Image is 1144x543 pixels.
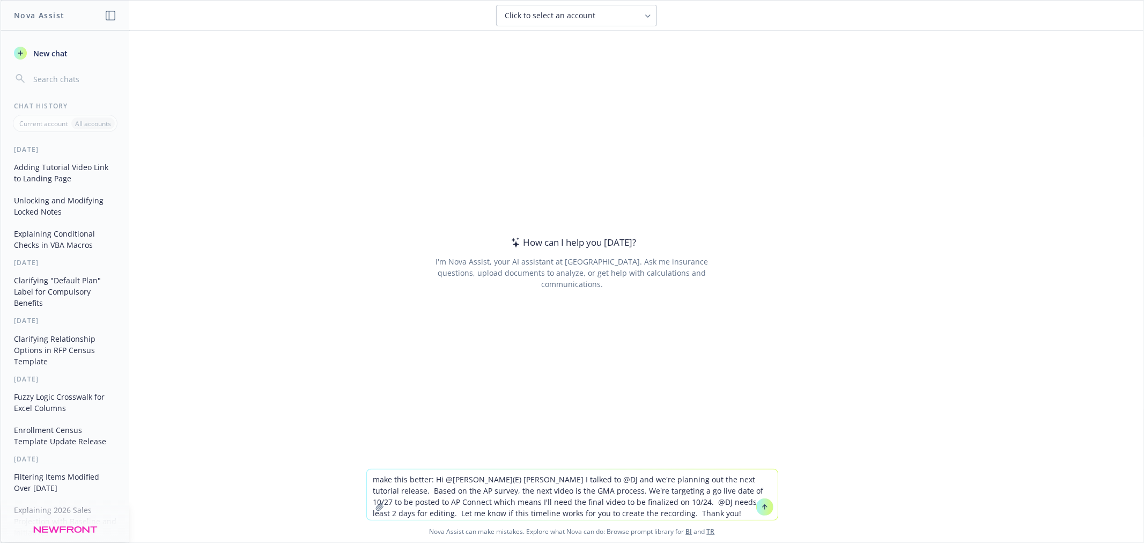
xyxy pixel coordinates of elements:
[1,316,129,325] div: [DATE]
[10,421,121,450] button: Enrollment Census Template Update Release
[505,10,596,21] span: Click to select an account
[1,145,129,154] div: [DATE]
[14,10,64,21] h1: Nova Assist
[367,469,778,520] textarea: make this better:
[1,454,129,464] div: [DATE]
[10,501,121,541] button: Explaining 2026 Sales Projection with Baseline and Initiatives
[19,119,68,128] p: Current account
[10,225,121,254] button: Explaining Conditional Checks in VBA Macros
[1,375,129,384] div: [DATE]
[5,520,1139,542] span: Nova Assist can make mistakes. Explore what Nova can do: Browse prompt library for and
[31,71,116,86] input: Search chats
[508,236,636,250] div: How can I help you [DATE]?
[496,5,657,26] button: Click to select an account
[10,468,121,497] button: Filtering Items Modified Over [DATE]
[1,258,129,267] div: [DATE]
[10,330,121,370] button: Clarifying Relationship Options in RFP Census Template
[10,271,121,312] button: Clarifying "Default Plan" Label for Compulsory Benefits
[75,119,111,128] p: All accounts
[10,43,121,63] button: New chat
[10,158,121,187] button: Adding Tutorial Video Link to Landing Page
[707,527,715,536] a: TR
[10,388,121,417] button: Fuzzy Logic Crosswalk for Excel Columns
[421,256,723,290] div: I'm Nova Assist, your AI assistant at [GEOGRAPHIC_DATA]. Ask me insurance questions, upload docum...
[31,48,68,59] span: New chat
[686,527,692,536] a: BI
[10,192,121,221] button: Unlocking and Modifying Locked Notes
[1,101,129,111] div: Chat History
